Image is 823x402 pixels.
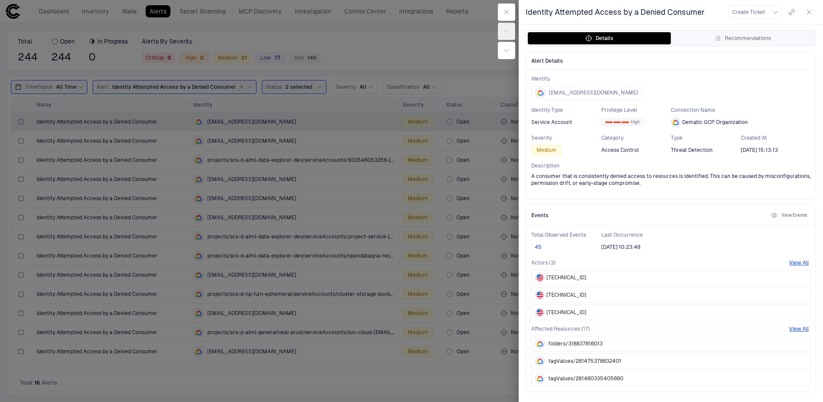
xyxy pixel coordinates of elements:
span: Severity [531,134,601,141]
button: 45 [531,244,545,251]
button: projects/scs-d-common-ops/serviceAccounts/tag-applier@scs-d-common-ops.iam.gserviceaccount.com [531,86,642,100]
div: United States [536,291,543,298]
span: Events [531,212,549,219]
span: Medium [536,147,556,154]
button: Create Ticket [728,5,781,19]
span: Privilege Level [601,107,671,114]
div: 1 [613,121,621,123]
span: Create Ticket [732,9,765,16]
span: Identity Attempted Access by a Denied Consumer [526,7,705,17]
button: View All [789,325,809,332]
div: 7/15/2025 19:13:13 (GMT+00:00 UTC) [741,147,778,154]
span: Category [601,134,671,141]
div: GCP [536,340,543,347]
div: 2 [622,121,629,123]
span: Connection Name [671,107,810,114]
span: Description [531,162,810,169]
div: Recommendations [714,35,771,42]
span: Dematic GCP Organization [682,119,748,126]
div: 0 [605,121,613,123]
img: US [536,309,543,316]
span: projects/scs-d-common-ops/serviceAccounts/tag-applier@scs-d-common-ops.iam.gserviceaccount.com [549,89,638,96]
span: [TECHNICAL_ID] [546,309,586,316]
span: Service Account [531,119,572,126]
span: [DATE] 15:13:13 [741,147,778,154]
img: US [536,291,543,298]
span: Threat Detection [671,147,713,154]
div: United States [536,274,543,281]
span: Alert Details [531,57,563,64]
span: Last Occurrence [601,231,671,238]
div: GCP [536,358,543,365]
span: A consumer that is consistently denied access to resources is identified. This can be caused by m... [531,173,810,187]
span: folders/318837816013 [548,340,603,347]
span: [TECHNICAL_ID] [546,274,586,281]
span: Identity [531,75,810,82]
div: Details [585,35,613,42]
img: US [536,274,543,281]
span: Identity Type [531,107,601,114]
span: High [631,119,640,125]
span: Actors (3) [531,259,556,266]
span: [DATE] 10:23:48 [601,244,640,251]
span: Created At [741,134,811,141]
button: View All [789,259,809,266]
span: Total Observed Events [531,231,601,238]
span: tagValues/281475378832401 [548,358,621,365]
div: 7/16/2025 14:23:48 (GMT+00:00 UTC) [601,244,640,251]
span: [TECHNICAL_ID] [546,291,586,298]
span: Type [671,134,741,141]
div: United States [536,309,543,316]
span: Access Control [601,147,639,154]
span: tagValues/281480335405660 [548,375,623,382]
span: Affected Resources (17) [531,325,590,332]
div: GCP [536,375,543,382]
button: View Events [769,210,809,221]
